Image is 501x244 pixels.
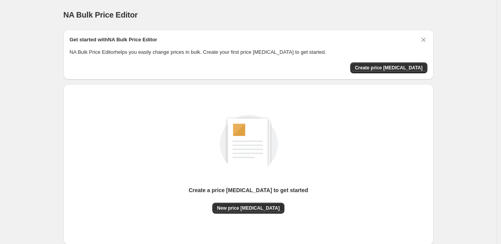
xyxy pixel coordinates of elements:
[350,62,427,73] button: Create price change job
[70,36,157,44] h2: Get started with NA Bulk Price Editor
[212,203,284,214] button: New price [MEDICAL_DATA]
[70,48,427,56] p: NA Bulk Price Editor helps you easily change prices in bulk. Create your first price [MEDICAL_DAT...
[64,11,138,19] span: NA Bulk Price Editor
[189,186,308,194] p: Create a price [MEDICAL_DATA] to get started
[355,65,423,71] span: Create price [MEDICAL_DATA]
[420,36,427,44] button: Dismiss card
[217,205,280,211] span: New price [MEDICAL_DATA]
